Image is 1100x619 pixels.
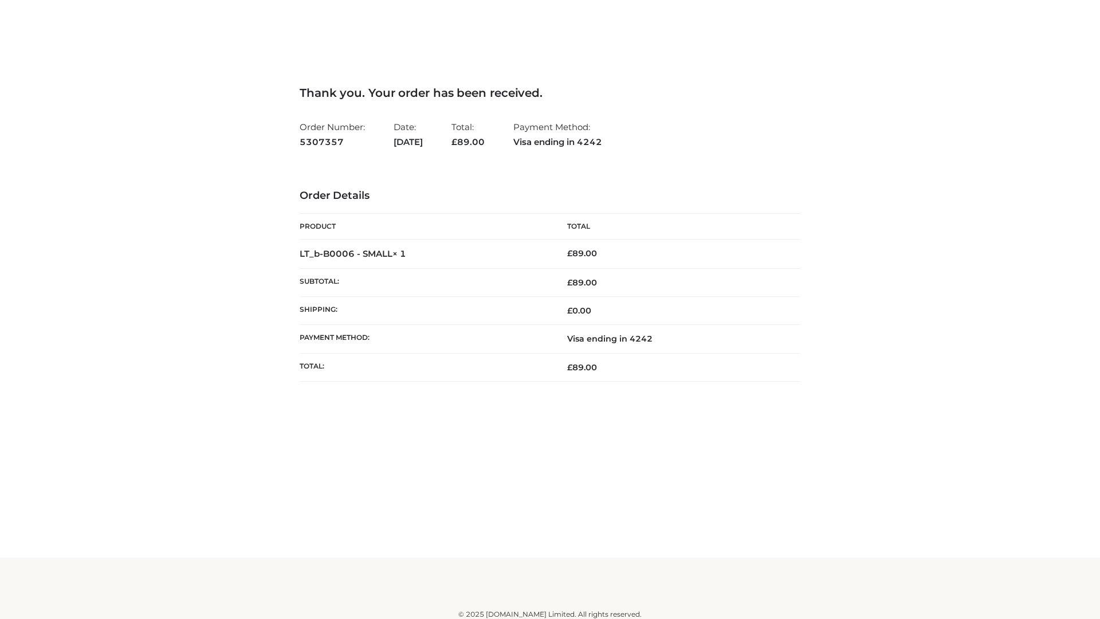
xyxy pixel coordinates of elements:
li: Order Number: [300,117,365,152]
strong: [DATE] [394,135,423,150]
h3: Thank you. Your order has been received. [300,86,800,100]
li: Total: [451,117,485,152]
td: Visa ending in 4242 [550,325,800,353]
strong: × 1 [392,248,406,259]
strong: LT_b-B0006 - SMALL [300,248,406,259]
span: £ [567,277,572,288]
strong: 5307357 [300,135,365,150]
th: Total: [300,353,550,381]
th: Subtotal: [300,268,550,296]
th: Total [550,214,800,240]
h3: Order Details [300,190,800,202]
bdi: 0.00 [567,305,591,316]
span: 89.00 [567,362,597,373]
span: £ [451,136,457,147]
bdi: 89.00 [567,248,597,258]
strong: Visa ending in 4242 [513,135,602,150]
li: Date: [394,117,423,152]
li: Payment Method: [513,117,602,152]
span: 89.00 [567,277,597,288]
span: £ [567,305,572,316]
th: Payment method: [300,325,550,353]
span: 89.00 [451,136,485,147]
th: Product [300,214,550,240]
span: £ [567,248,572,258]
th: Shipping: [300,297,550,325]
span: £ [567,362,572,373]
